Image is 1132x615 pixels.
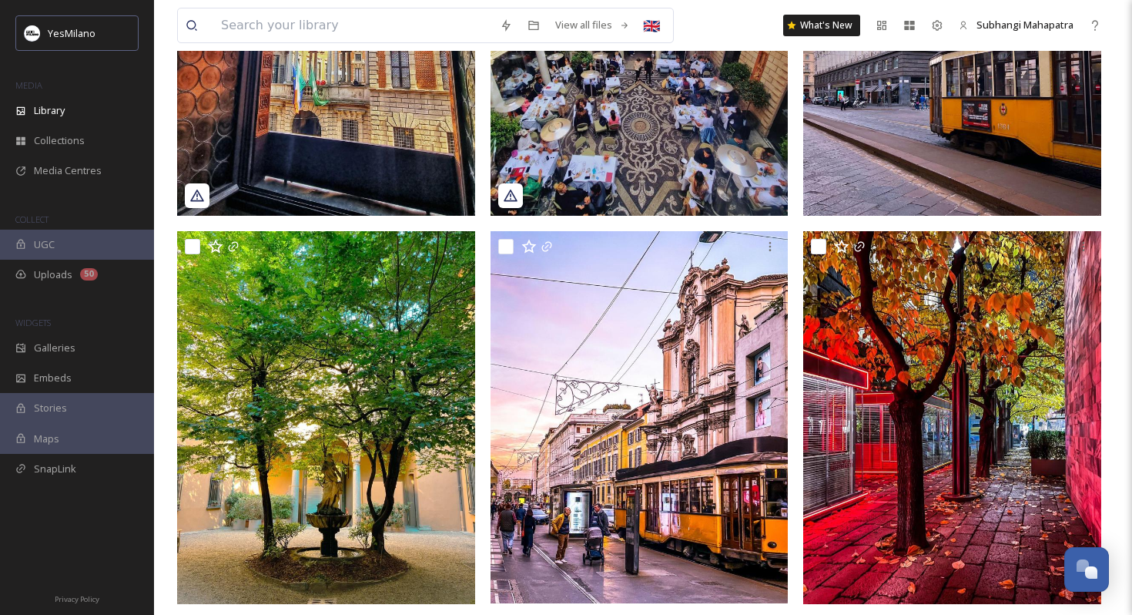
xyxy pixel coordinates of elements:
span: YesMilano [48,26,95,40]
span: Privacy Policy [55,594,99,604]
span: Galleries [34,341,75,355]
span: Subhangi Mahapatra [976,18,1073,32]
img: Foto-Paolo-Martini.jpeg [177,231,475,604]
a: View all files [548,10,638,40]
span: Media Centres [34,163,102,178]
img: Tram-Foto-Paolo-Martini.jpeg [491,231,789,603]
span: MEDIA [15,79,42,91]
span: Embeds [34,371,72,385]
div: 🇬🇧 [638,12,665,39]
span: COLLECT [15,213,49,225]
span: SnapLink [34,462,76,476]
img: Foto Paolo Martini.jpeg [803,231,1101,603]
div: 50 [80,268,98,281]
span: Collections [34,133,85,148]
a: Privacy Policy [55,589,99,607]
img: Logo%20YesMilano%40150x.png [25,25,40,41]
a: What's New [783,15,860,36]
span: WIDGETS [15,317,51,328]
a: Subhangi Mahapatra [951,10,1081,40]
input: Search your library [213,8,492,42]
span: Library [34,103,65,118]
span: UGC [34,237,55,252]
button: Open Chat [1064,547,1109,592]
span: Stories [34,401,67,415]
span: Maps [34,432,59,446]
span: Uploads [34,267,72,282]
